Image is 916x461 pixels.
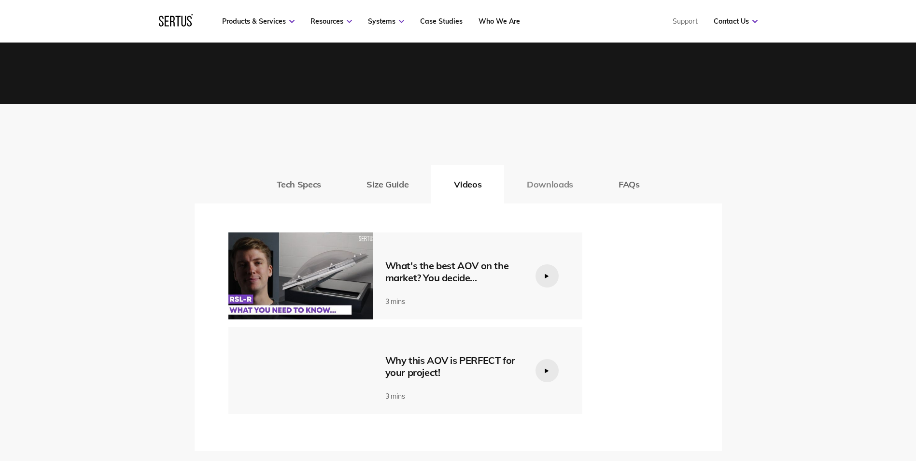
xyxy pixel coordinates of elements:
[714,17,758,26] a: Contact Us
[420,17,463,26] a: Case Studies
[222,17,295,26] a: Products & Services
[385,392,521,401] div: 3 mins
[385,297,521,306] div: 3 mins
[385,354,521,378] div: Why this AOV is PERFECT for your project!
[479,17,520,26] a: Who We Are
[254,165,344,203] button: Tech Specs
[596,165,662,203] button: FAQs
[504,165,596,203] button: Downloads
[310,17,352,26] a: Resources
[344,165,431,203] button: Size Guide
[368,17,404,26] a: Systems
[700,72,916,461] iframe: Chat Widget
[673,17,698,26] a: Support
[385,259,521,284] div: What's the best AOV on the market? You decide...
